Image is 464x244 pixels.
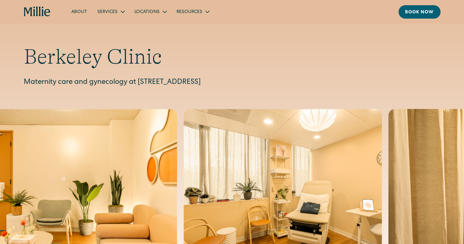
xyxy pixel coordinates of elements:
[176,9,202,16] div: Resources
[92,6,129,17] div: Services
[129,6,171,17] div: Locations
[97,9,118,16] div: Services
[405,9,434,16] div: Book now
[24,7,51,17] a: home
[399,5,441,19] a: Book now
[66,6,92,17] a: About
[134,9,160,16] div: Locations
[24,77,441,88] p: Maternity care and gynecology at [STREET_ADDRESS]
[24,44,441,69] h1: Berkeley Clinic
[171,6,214,17] div: Resources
